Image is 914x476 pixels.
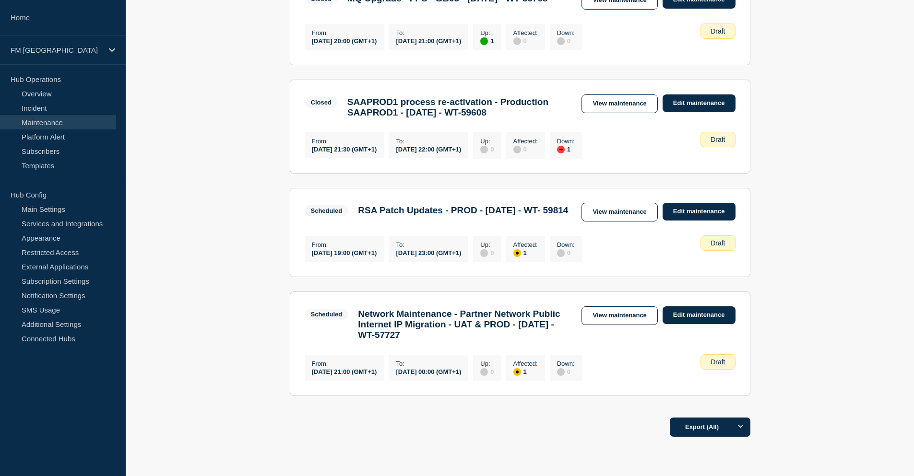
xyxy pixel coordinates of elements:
div: 0 [557,367,575,376]
a: Edit maintenance [663,203,736,221]
p: Affected : [513,29,538,36]
div: affected [513,368,521,376]
p: To : [396,138,461,145]
p: To : [396,241,461,248]
a: View maintenance [582,203,657,221]
div: disabled [480,249,488,257]
div: 0 [480,145,494,153]
div: 1 [513,367,538,376]
p: Affected : [513,138,538,145]
button: Options [731,418,750,437]
p: Affected : [513,241,538,248]
p: To : [396,29,461,36]
div: [DATE] 19:00 (GMT+1) [312,248,377,256]
div: disabled [557,37,565,45]
div: 0 [557,248,575,257]
h3: Network Maintenance - Partner Network Public Internet IP Migration - UAT & PROD - [DATE] - WT-57727 [358,309,572,340]
div: [DATE] 21:00 (GMT+1) [312,367,377,375]
div: [DATE] 22:00 (GMT+1) [396,145,461,153]
div: disabled [557,368,565,376]
div: Closed [311,99,332,106]
a: View maintenance [582,94,657,113]
div: 1 [513,248,538,257]
div: Scheduled [311,207,343,214]
h3: SAAPROD1 process re-activation - Production SAAPROD1 - [DATE] - WT-59608 [347,97,572,118]
div: 0 [557,36,575,45]
div: affected [513,249,521,257]
p: From : [312,241,377,248]
p: From : [312,360,377,367]
div: disabled [557,249,565,257]
div: up [480,37,488,45]
p: Up : [480,29,494,36]
div: [DATE] 21:30 (GMT+1) [312,145,377,153]
p: From : [312,138,377,145]
p: Down : [557,241,575,248]
div: down [557,146,565,153]
div: 0 [513,145,538,153]
div: disabled [513,37,521,45]
p: To : [396,360,461,367]
div: Draft [700,132,735,147]
div: Draft [700,235,735,251]
div: 1 [557,145,575,153]
div: disabled [480,368,488,376]
div: 0 [480,248,494,257]
a: View maintenance [582,306,657,325]
p: Up : [480,138,494,145]
div: disabled [480,146,488,153]
div: 0 [480,367,494,376]
p: Down : [557,138,575,145]
div: disabled [513,146,521,153]
a: Edit maintenance [663,306,736,324]
div: Scheduled [311,311,343,318]
div: [DATE] 21:00 (GMT+1) [396,36,461,45]
div: 0 [513,36,538,45]
h3: RSA Patch Updates - PROD - [DATE] - WT- 59814 [358,205,568,216]
p: Affected : [513,360,538,367]
div: [DATE] 23:00 (GMT+1) [396,248,461,256]
div: [DATE] 20:00 (GMT+1) [312,36,377,45]
div: Draft [700,23,735,39]
div: [DATE] 00:00 (GMT+1) [396,367,461,375]
p: From : [312,29,377,36]
p: FM [GEOGRAPHIC_DATA] [11,46,103,54]
a: Edit maintenance [663,94,736,112]
div: 1 [480,36,494,45]
p: Up : [480,241,494,248]
p: Down : [557,29,575,36]
button: Export (All) [670,418,750,437]
p: Down : [557,360,575,367]
p: Up : [480,360,494,367]
div: Draft [700,354,735,370]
